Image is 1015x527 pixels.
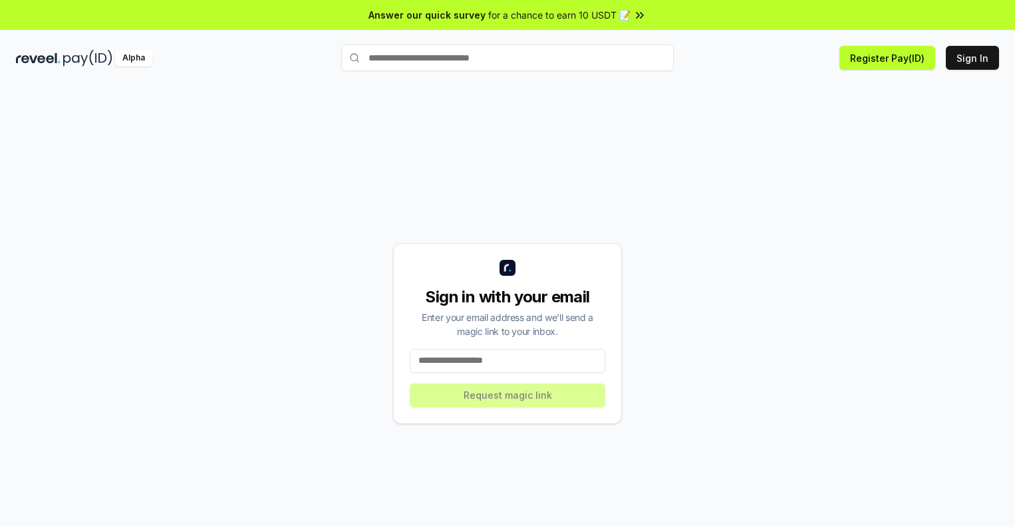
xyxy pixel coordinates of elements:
span: Answer our quick survey [368,8,486,22]
button: Register Pay(ID) [839,46,935,70]
div: Alpha [115,50,152,66]
img: pay_id [63,50,112,66]
button: Sign In [946,46,999,70]
img: logo_small [500,260,515,276]
div: Sign in with your email [410,286,605,308]
div: Enter your email address and we’ll send a magic link to your inbox. [410,310,605,338]
img: reveel_dark [16,50,61,66]
span: for a chance to earn 10 USDT 📝 [488,8,631,22]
